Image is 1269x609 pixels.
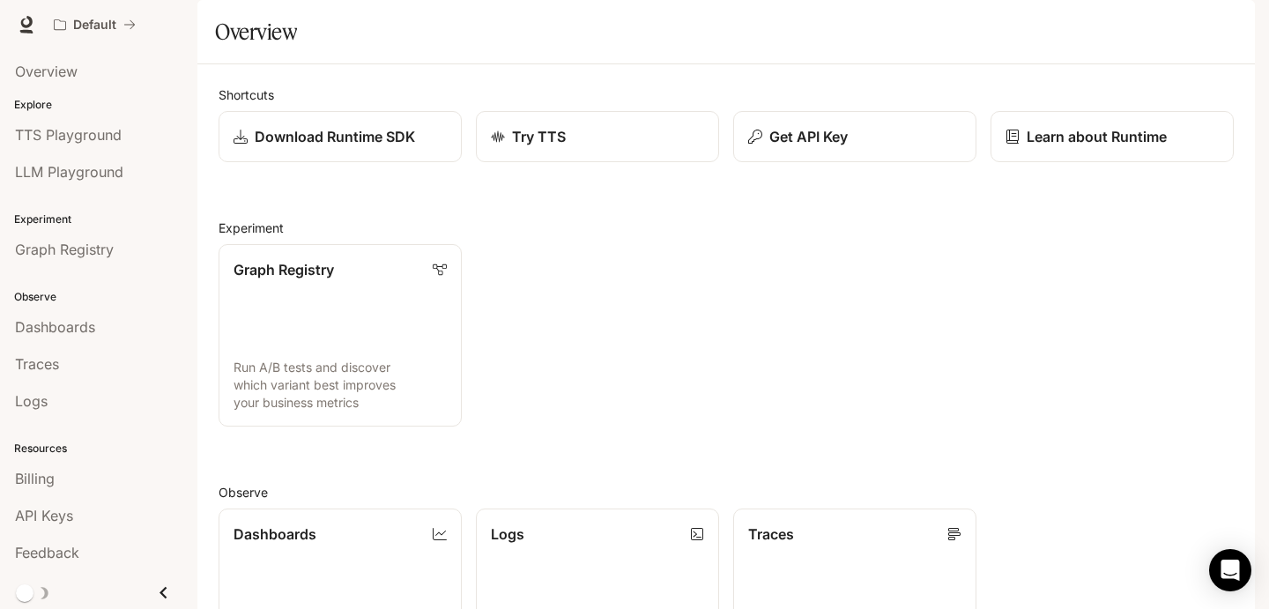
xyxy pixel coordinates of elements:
[219,85,1234,104] h2: Shortcuts
[234,359,447,412] p: Run A/B tests and discover which variant best improves your business metrics
[219,219,1234,237] h2: Experiment
[491,524,524,545] p: Logs
[46,7,144,42] button: All workspaces
[234,259,334,280] p: Graph Registry
[769,126,848,147] p: Get API Key
[219,483,1234,501] h2: Observe
[733,111,976,162] button: Get API Key
[512,126,566,147] p: Try TTS
[476,111,719,162] a: Try TTS
[215,14,297,49] h1: Overview
[219,244,462,427] a: Graph RegistryRun A/B tests and discover which variant best improves your business metrics
[219,111,462,162] a: Download Runtime SDK
[234,524,316,545] p: Dashboards
[1027,126,1167,147] p: Learn about Runtime
[1209,549,1251,591] div: Open Intercom Messenger
[991,111,1234,162] a: Learn about Runtime
[255,126,415,147] p: Download Runtime SDK
[748,524,794,545] p: Traces
[73,18,116,33] p: Default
